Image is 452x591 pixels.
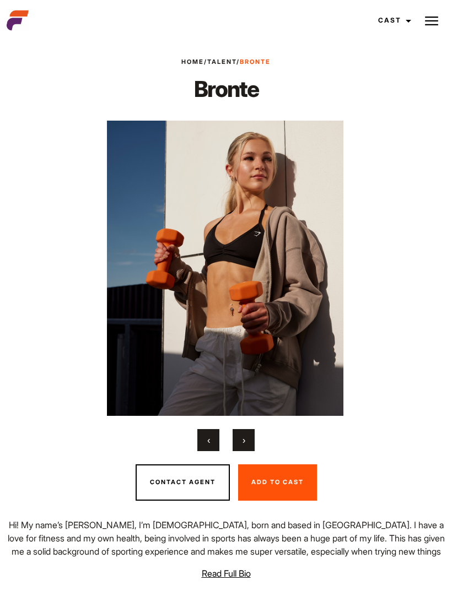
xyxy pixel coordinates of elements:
a: Talent [207,58,236,66]
a: Home [181,58,204,66]
button: Contact Agent [136,464,230,501]
span: Read Full Bio [202,568,251,579]
button: Read Full Bio [7,567,445,580]
span: Add To Cast [251,478,304,486]
h1: Bronte [181,75,271,103]
button: Add To Cast [238,464,317,501]
p: Hi! My name’s [PERSON_NAME], I’m [DEMOGRAPHIC_DATA], born and based in [GEOGRAPHIC_DATA]. I have ... [7,518,445,571]
a: Cast [368,6,418,35]
img: Burger icon [425,14,438,28]
span: Previous [207,435,210,446]
span: / / [181,57,271,67]
span: Next [243,435,245,446]
img: cropped-aefm-brand-fav-22-square.png [7,9,29,31]
strong: Bronte [240,58,271,66]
